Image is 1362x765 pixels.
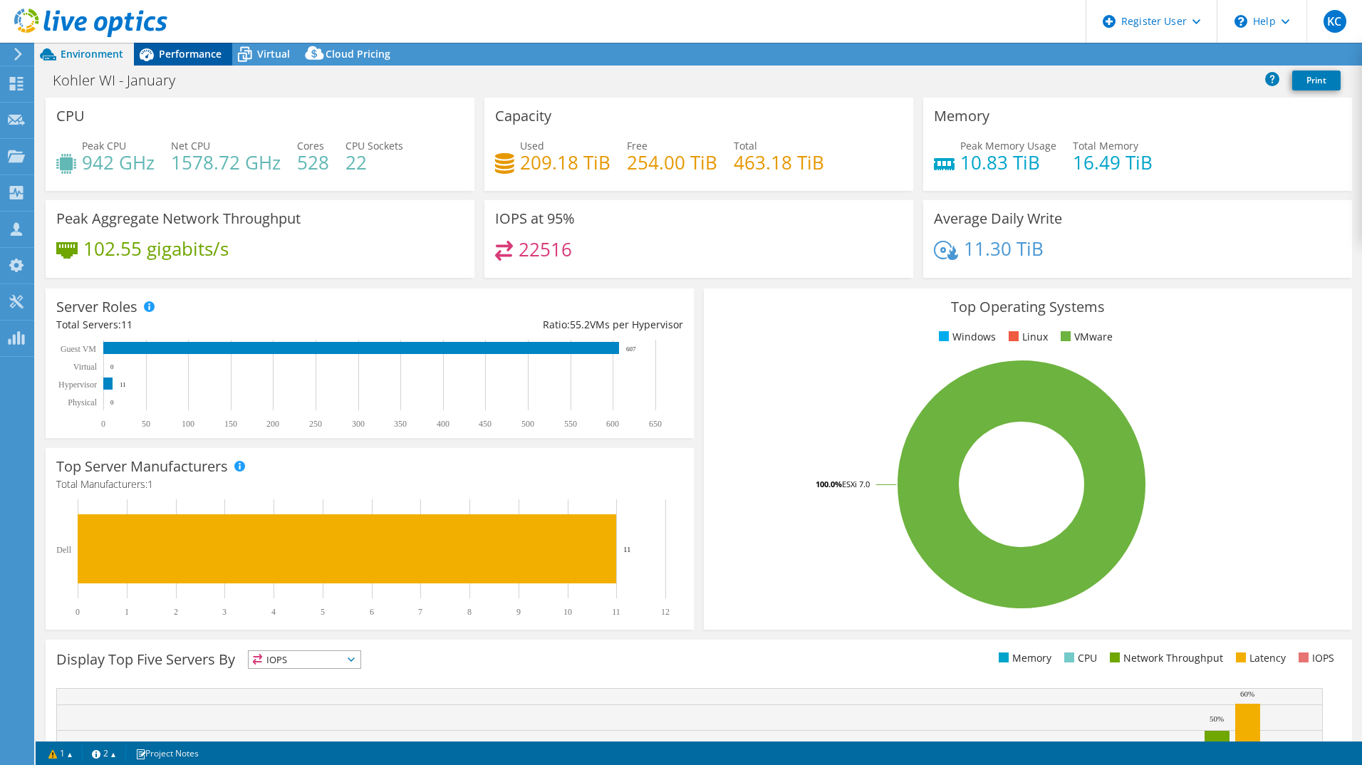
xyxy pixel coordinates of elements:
[1324,10,1346,33] span: KC
[934,211,1062,227] h3: Average Daily Write
[1057,329,1113,345] li: VMware
[309,419,322,429] text: 250
[495,211,575,227] h3: IOPS at 95%
[56,299,137,315] h3: Server Roles
[271,607,276,617] text: 4
[1073,155,1153,170] h4: 16.49 TiB
[110,363,114,370] text: 0
[960,155,1056,170] h4: 10.83 TiB
[46,73,197,88] h1: Kohler WI - January
[521,419,534,429] text: 500
[321,607,325,617] text: 5
[171,155,281,170] h4: 1578.72 GHz
[345,155,403,170] h4: 22
[56,108,85,124] h3: CPU
[249,651,360,668] span: IOPS
[935,329,996,345] li: Windows
[297,139,324,152] span: Cores
[495,108,551,124] h3: Capacity
[606,419,619,429] text: 600
[82,744,126,762] a: 2
[76,607,80,617] text: 0
[479,419,492,429] text: 450
[520,139,544,152] span: Used
[61,344,96,354] text: Guest VM
[125,607,129,617] text: 1
[1061,650,1097,666] li: CPU
[467,607,472,617] text: 8
[1106,650,1223,666] li: Network Throughput
[125,744,209,762] a: Project Notes
[934,108,989,124] h3: Memory
[370,607,374,617] text: 6
[159,47,222,61] span: Performance
[56,477,683,492] h4: Total Manufacturers:
[1292,71,1341,90] a: Print
[437,419,449,429] text: 400
[570,318,590,331] span: 55.2
[174,607,178,617] text: 2
[626,345,636,353] text: 607
[222,607,227,617] text: 3
[121,318,132,331] span: 11
[61,47,123,61] span: Environment
[519,241,572,257] h4: 22516
[516,607,521,617] text: 9
[58,380,97,390] text: Hypervisor
[563,607,572,617] text: 10
[842,479,870,489] tspan: ESXi 7.0
[83,241,229,256] h4: 102.55 gigabits/s
[370,317,683,333] div: Ratio: VMs per Hypervisor
[56,211,301,227] h3: Peak Aggregate Network Throughput
[520,155,610,170] h4: 209.18 TiB
[1240,689,1254,698] text: 60%
[110,399,114,406] text: 0
[1005,329,1048,345] li: Linux
[995,650,1051,666] li: Memory
[1295,650,1334,666] li: IOPS
[1232,650,1286,666] li: Latency
[623,545,631,553] text: 11
[297,155,329,170] h4: 528
[38,744,83,762] a: 1
[612,607,620,617] text: 11
[964,241,1044,256] h4: 11.30 TiB
[56,459,228,474] h3: Top Server Manufacturers
[326,47,390,61] span: Cloud Pricing
[734,139,757,152] span: Total
[345,139,403,152] span: CPU Sockets
[352,419,365,429] text: 300
[734,155,824,170] h4: 463.18 TiB
[960,139,1056,152] span: Peak Memory Usage
[257,47,290,61] span: Virtual
[564,419,577,429] text: 550
[147,477,153,491] span: 1
[266,419,279,429] text: 200
[627,139,648,152] span: Free
[1210,714,1224,723] text: 50%
[56,545,71,555] text: Dell
[661,607,670,617] text: 12
[816,479,842,489] tspan: 100.0%
[394,419,407,429] text: 350
[120,381,126,388] text: 11
[418,607,422,617] text: 7
[182,419,194,429] text: 100
[101,419,105,429] text: 0
[56,317,370,333] div: Total Servers:
[224,419,237,429] text: 150
[1073,139,1138,152] span: Total Memory
[714,299,1341,315] h3: Top Operating Systems
[73,362,98,372] text: Virtual
[1234,15,1247,28] svg: \n
[142,419,150,429] text: 50
[627,155,717,170] h4: 254.00 TiB
[82,139,126,152] span: Peak CPU
[649,419,662,429] text: 650
[82,155,155,170] h4: 942 GHz
[171,139,210,152] span: Net CPU
[68,397,97,407] text: Physical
